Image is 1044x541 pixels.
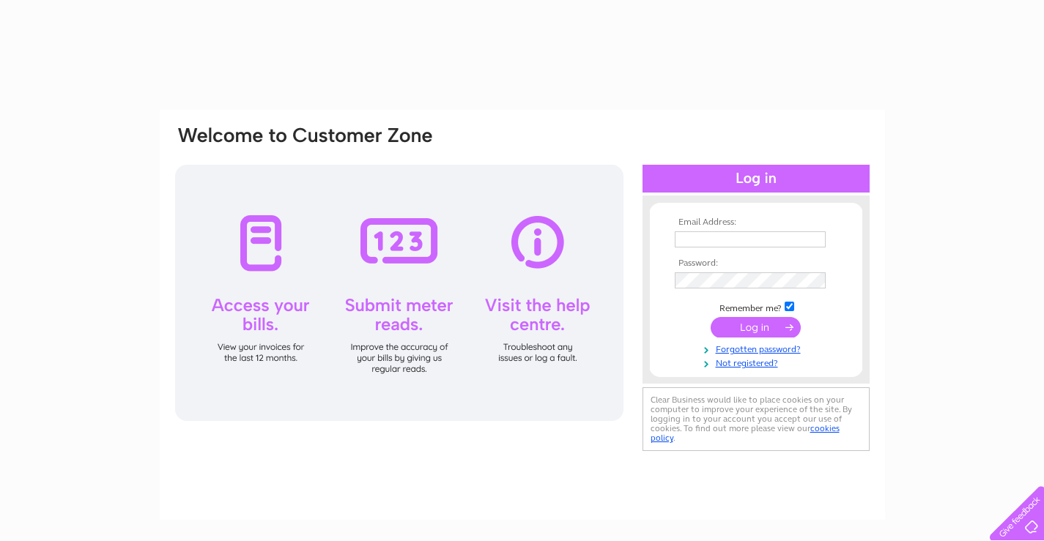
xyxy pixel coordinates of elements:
[643,387,870,451] div: Clear Business would like to place cookies on your computer to improve your experience of the sit...
[651,423,840,443] a: cookies policy
[671,299,841,314] td: Remember me?
[671,217,841,228] th: Email Address:
[675,341,841,355] a: Forgotten password?
[671,258,841,269] th: Password:
[675,355,841,369] a: Not registered?
[711,317,801,337] input: Submit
